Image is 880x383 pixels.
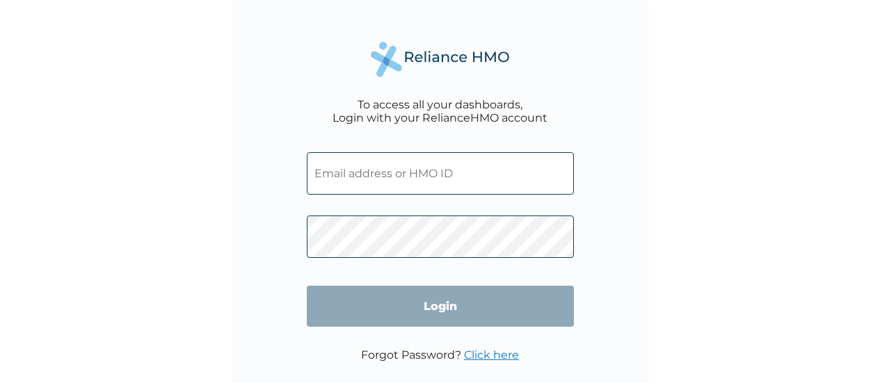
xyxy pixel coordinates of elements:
input: Login [307,286,574,327]
div: To access all your dashboards, Login with your RelianceHMO account [333,98,547,124]
p: Forgot Password? [361,348,519,361]
img: Reliance Health's Logo [371,42,510,77]
input: Email address or HMO ID [307,152,574,195]
a: Click here [464,348,519,361]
